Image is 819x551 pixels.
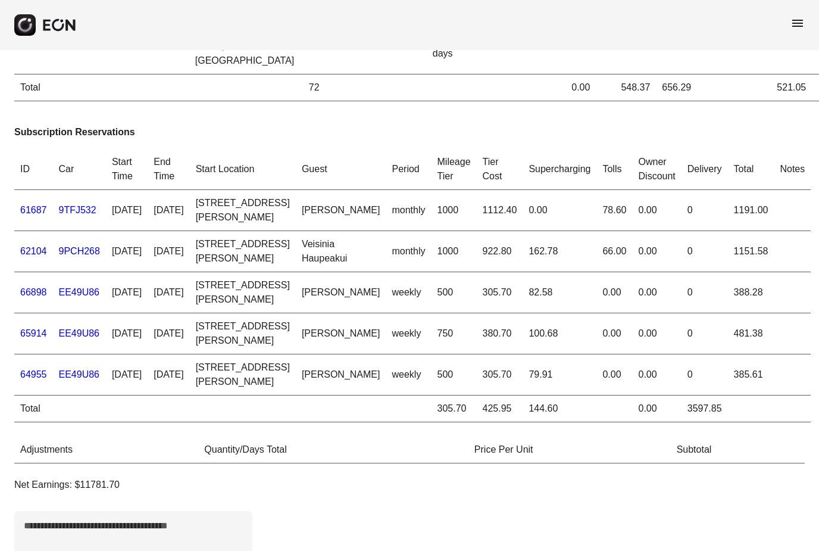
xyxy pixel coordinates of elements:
[106,272,148,313] td: [DATE]
[296,313,386,354] td: [PERSON_NAME]
[523,190,596,231] td: 0.00
[477,313,523,354] td: 380.70
[671,437,805,463] th: Subtotal
[296,190,386,231] td: [PERSON_NAME]
[14,396,53,422] td: Total
[106,354,148,396] td: [DATE]
[633,313,682,354] td: 0.00
[596,149,632,190] th: Tolls
[633,354,682,396] td: 0.00
[633,231,682,272] td: 0.00
[20,205,47,215] a: 61687
[432,396,477,422] td: 305.70
[296,149,386,190] th: Guest
[386,149,431,190] th: Period
[682,231,728,272] td: 0
[59,369,100,379] a: EE49U86
[14,478,805,492] p: Net Earnings: $11781.70
[728,354,774,396] td: 385.61
[468,437,671,463] th: Price Per Unit
[615,74,656,101] td: 548.37
[106,313,148,354] td: [DATE]
[386,272,431,313] td: weekly
[386,313,431,354] td: weekly
[296,231,386,272] td: Veisinia Haupeakui
[523,149,596,190] th: Supercharging
[656,74,730,101] td: 656.29
[148,231,189,272] td: [DATE]
[523,313,596,354] td: 100.68
[14,149,53,190] th: ID
[296,354,386,396] td: [PERSON_NAME]
[682,396,728,422] td: 3597.85
[148,149,189,190] th: End Time
[14,437,198,463] th: Adjustments
[190,354,296,396] td: [STREET_ADDRESS][PERSON_NAME]
[523,396,596,422] td: 144.60
[728,272,774,313] td: 388.28
[386,354,431,396] td: weekly
[682,313,728,354] td: 0
[148,190,189,231] td: [DATE]
[596,354,632,396] td: 0.00
[432,190,477,231] td: 1000
[432,354,477,396] td: 500
[477,190,523,231] td: 1112.40
[477,396,523,422] td: 425.95
[148,272,189,313] td: [DATE]
[523,272,596,313] td: 82.58
[477,149,523,190] th: Tier Cost
[682,149,728,190] th: Delivery
[190,272,296,313] td: [STREET_ADDRESS][PERSON_NAME]
[790,16,805,30] span: menu
[596,272,632,313] td: 0.00
[53,149,106,190] th: Car
[682,272,728,313] td: 0
[596,190,632,231] td: 78.60
[596,231,632,272] td: 66.00
[386,231,431,272] td: monthly
[14,125,805,139] h3: Subscription Reservations
[728,313,774,354] td: 481.38
[523,231,596,272] td: 162.78
[728,190,774,231] td: 1191.00
[106,149,148,190] th: Start Time
[59,287,100,297] a: EE49U86
[596,313,632,354] td: 0.00
[728,231,774,272] td: 1151.58
[20,246,47,256] a: 62104
[682,354,728,396] td: 0
[20,287,47,297] a: 66898
[386,190,431,231] td: monthly
[523,354,596,396] td: 79.91
[633,396,682,422] td: 0.00
[106,231,148,272] td: [DATE]
[565,74,615,101] td: 0.00
[432,149,477,190] th: Mileage Tier
[477,231,523,272] td: 922.80
[432,231,477,272] td: 1000
[774,149,811,190] th: Notes
[682,190,728,231] td: 0
[14,74,53,101] td: Total
[633,190,682,231] td: 0.00
[106,190,148,231] td: [DATE]
[190,190,296,231] td: [STREET_ADDRESS][PERSON_NAME]
[633,272,682,313] td: 0.00
[296,272,386,313] td: [PERSON_NAME]
[477,354,523,396] td: 305.70
[148,354,189,396] td: [DATE]
[190,231,296,272] td: [STREET_ADDRESS][PERSON_NAME]
[432,272,477,313] td: 500
[633,149,682,190] th: Owner Discount
[59,246,100,256] a: 9PCH268
[148,313,189,354] td: [DATE]
[59,205,96,215] a: 9TFJ532
[728,149,774,190] th: Total
[59,328,100,338] a: EE49U86
[190,313,296,354] td: [STREET_ADDRESS][PERSON_NAME]
[477,272,523,313] td: 305.70
[190,149,296,190] th: Start Location
[198,437,468,463] th: Quantity/Days Total
[303,74,393,101] td: 72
